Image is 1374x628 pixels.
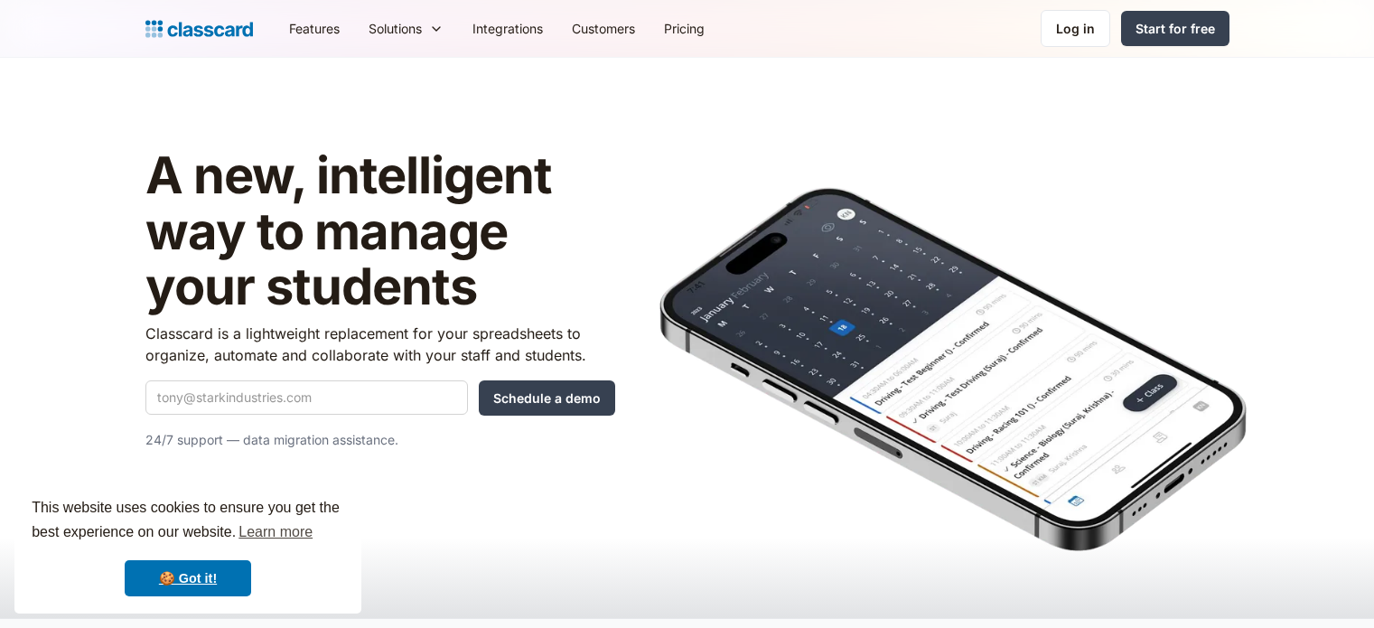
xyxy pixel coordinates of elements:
a: Integrations [458,8,557,49]
a: dismiss cookie message [125,560,251,596]
div: Log in [1056,19,1095,38]
div: Solutions [369,19,422,38]
a: Features [275,8,354,49]
p: 24/7 support — data migration assistance. [145,429,615,451]
input: tony@starkindustries.com [145,380,468,415]
a: Pricing [650,8,719,49]
div: cookieconsent [14,480,361,614]
form: Quick Demo Form [145,380,615,416]
a: Logo [145,16,253,42]
a: Start for free [1121,11,1229,46]
span: This website uses cookies to ensure you get the best experience on our website. [32,497,344,546]
h1: A new, intelligent way to manage your students [145,148,615,315]
div: Solutions [354,8,458,49]
a: learn more about cookies [236,519,315,546]
input: Schedule a demo [479,380,615,416]
a: Customers [557,8,650,49]
p: Classcard is a lightweight replacement for your spreadsheets to organize, automate and collaborat... [145,323,615,366]
a: Log in [1041,10,1110,47]
div: Start for free [1136,19,1215,38]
